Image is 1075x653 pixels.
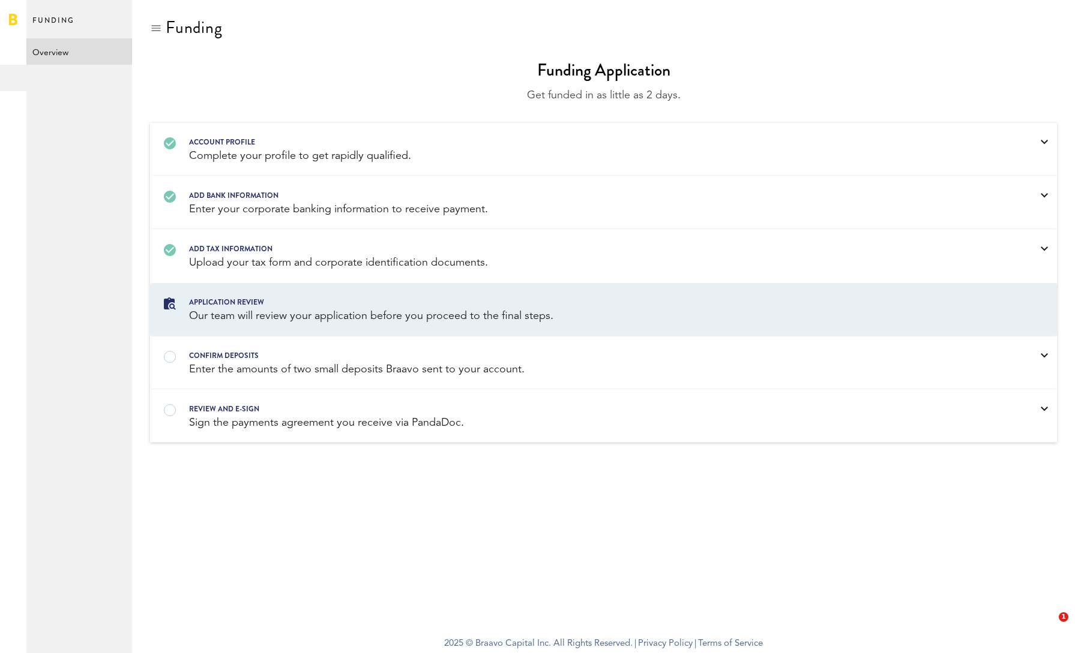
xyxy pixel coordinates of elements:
[151,284,1056,336] a: Application review Our team will review your application before you proceed to the final steps.
[166,18,223,37] div: Funding
[189,189,987,202] div: Add bank information
[151,230,1056,282] a: Add tax information Upload your tax form and corporate identification documents.
[189,136,987,149] div: Account profile
[189,242,987,255] div: Add tax information
[26,38,132,65] a: Overview
[698,639,763,648] a: Terms of Service
[151,337,1056,389] a: confirm deposits Enter the amounts of two small deposits Braavo sent to your account.
[189,349,987,362] div: confirm deposits
[32,13,74,38] span: Funding
[1059,612,1068,622] span: 1
[189,362,987,377] div: Enter the amounts of two small deposits Braavo sent to your account.
[444,635,633,653] span: 2025 © Braavo Capital Inc. All Rights Reserved.
[151,177,1056,229] a: Add bank information Enter your corporate banking information to receive payment.
[151,390,1056,443] a: REVIEW AND E-SIGN Sign the payments agreement you receive via PandaDoc.
[189,202,987,217] div: Enter your corporate banking information to receive payment.
[537,58,670,82] div: Funding Application
[189,309,987,324] div: Our team will review your application before you proceed to the final steps.
[189,149,987,164] div: Complete your profile to get rapidly qualified.
[189,416,987,431] div: Sign the payments agreement you receive via PandaDoc.
[151,124,1056,176] a: Account profile Complete your profile to get rapidly qualified.
[150,88,1057,103] div: Get funded in as little as 2 days.
[1034,612,1063,641] iframe: Intercom live chat
[189,255,987,270] div: Upload your tax form and corporate identification documents.
[638,639,693,648] a: Privacy Policy
[189,402,987,416] div: REVIEW AND E-SIGN
[189,296,987,309] div: Application review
